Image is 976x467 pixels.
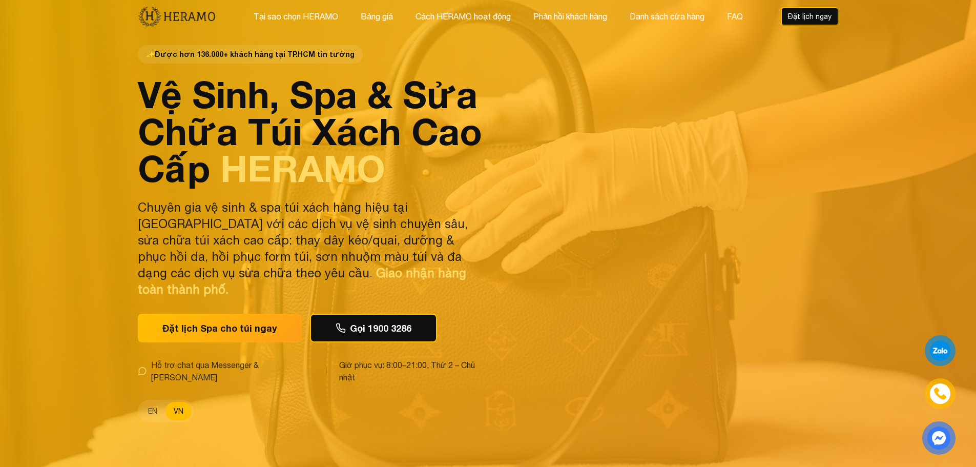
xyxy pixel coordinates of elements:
[138,76,482,187] h1: Vệ Sinh, Spa & Sửa Chữa Túi Xách Cao Cấp
[627,10,708,23] button: Danh sách cửa hàng
[412,10,514,23] button: Cách HERAMO hoạt động
[165,402,192,420] button: VN
[933,387,947,400] img: phone-icon
[339,359,482,383] span: Giờ phục vụ: 8:00–21:00, Thứ 2 – Chủ nhật
[138,314,302,342] button: Đặt lịch Spa cho túi ngay
[138,266,466,296] span: Giao nhận hàng toàn thành phố.
[310,314,437,342] button: Gọi 1900 3286
[140,402,165,420] button: EN
[724,10,746,23] button: FAQ
[926,379,955,409] a: phone-icon
[781,7,839,26] button: Đặt lịch ngay
[530,10,610,23] button: Phản hồi khách hàng
[138,45,363,64] span: Được hơn 136.000+ khách hàng tại TP.HCM tin tưởng
[138,199,482,297] p: Chuyên gia vệ sinh & spa túi xách hàng hiệu tại [GEOGRAPHIC_DATA] với các dịch vụ vệ sinh chuyên ...
[151,359,314,383] span: Hỗ trợ chat qua Messenger & [PERSON_NAME]
[138,6,216,27] img: new-logo.3f60348b.png
[251,10,341,23] button: Tại sao chọn HERAMO
[358,10,396,23] button: Bảng giá
[146,49,155,59] span: star
[220,146,385,190] span: HERAMO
